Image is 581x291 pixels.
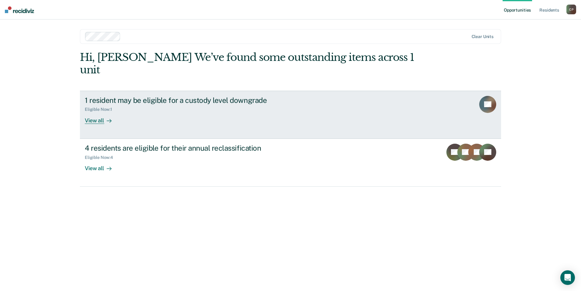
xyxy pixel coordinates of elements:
img: Recidiviz [5,6,34,13]
a: 4 residents are eligible for their annual reclassificationEligible Now:4View all [80,139,501,187]
div: View all [85,112,119,124]
div: Hi, [PERSON_NAME] We’ve found some outstanding items across 1 unit [80,51,417,76]
div: C P [566,5,576,14]
div: Eligible Now : 4 [85,155,118,160]
div: Open Intercom Messenger [560,270,575,285]
div: Eligible Now : 1 [85,107,117,112]
a: 1 resident may be eligible for a custody level downgradeEligible Now:1View all [80,91,501,139]
div: View all [85,160,119,172]
div: 4 residents are eligible for their annual reclassification [85,144,298,153]
div: Clear units [472,34,494,39]
button: CP [566,5,576,14]
div: 1 resident may be eligible for a custody level downgrade [85,96,298,105]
